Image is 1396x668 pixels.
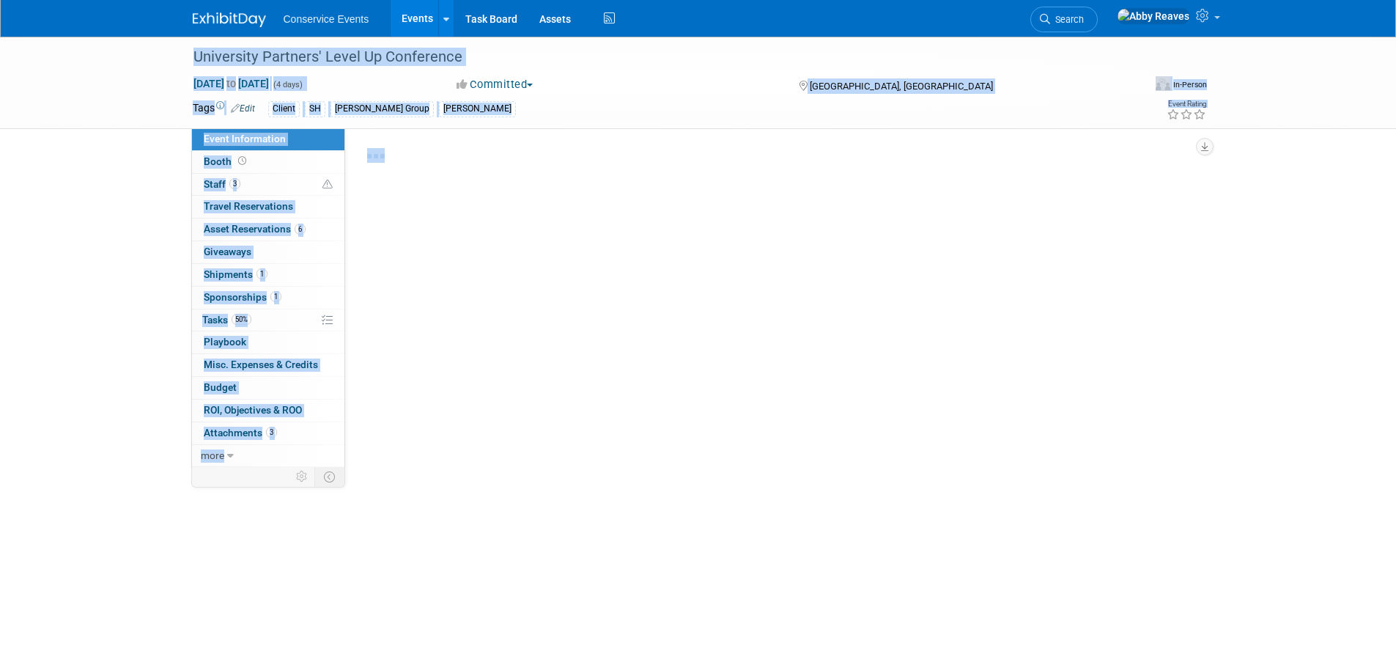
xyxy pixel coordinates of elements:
[367,154,385,158] img: loading...
[266,427,277,438] span: 3
[204,427,277,438] span: Attachments
[193,100,255,117] td: Tags
[232,314,251,325] span: 50%
[235,155,249,166] span: Booth not reserved yet
[188,44,1121,70] div: University Partners' Level Up Conference
[295,224,306,235] span: 6
[330,101,434,117] div: [PERSON_NAME] Group
[204,359,318,370] span: Misc. Expenses & Credits
[289,467,315,486] td: Personalize Event Tab Strip
[1156,78,1170,90] img: Format-Inperson.png
[192,377,344,399] a: Budget
[192,264,344,286] a: Shipments1
[204,404,302,416] span: ROI, Objectives & ROO
[192,151,344,173] a: Booth
[193,77,270,90] span: [DATE] [DATE]
[192,309,344,331] a: Tasks50%
[270,291,281,302] span: 1
[202,314,251,326] span: Tasks
[314,467,344,486] td: Toggle Event Tabs
[439,101,516,117] div: [PERSON_NAME]
[192,174,344,196] a: Staff3
[192,422,344,444] a: Attachments3
[192,445,344,467] a: more
[204,223,306,235] span: Asset Reservations
[193,12,266,27] img: ExhibitDay
[204,133,286,144] span: Event Information
[284,13,369,25] span: Conservice Events
[204,178,240,190] span: Staff
[1030,7,1098,32] a: Search
[192,219,344,241] a: Asset Reservations6
[224,78,238,89] span: to
[268,101,300,117] div: Client
[192,128,344,150] a: Event Information
[204,381,237,393] span: Budget
[305,101,325,117] div: SH
[810,81,993,92] span: [GEOGRAPHIC_DATA], [GEOGRAPHIC_DATA]
[256,268,267,279] span: 1
[204,268,267,280] span: Shipments
[204,246,251,257] span: Giveaways
[451,77,539,92] button: Committed
[192,354,344,376] a: Misc. Expenses & Credits
[192,287,344,309] a: Sponsorships1
[192,196,344,218] a: Travel Reservations
[1172,79,1207,90] div: In-Person
[192,241,344,263] a: Giveaways
[231,103,255,114] a: Edit
[1057,76,1208,98] div: Event Format
[322,178,333,191] span: Potential Scheduling Conflict -- at least one attendee is tagged in another overlapping event.
[204,155,249,167] span: Booth
[204,291,281,303] span: Sponsorships
[192,400,344,422] a: ROI, Objectives & ROO
[229,178,240,189] span: 3
[204,200,293,212] span: Travel Reservations
[192,331,344,353] a: Playbook
[204,336,246,348] span: Playbook
[1117,8,1190,24] img: Abby Reaves
[1167,100,1206,108] div: Event Rating
[1050,14,1084,25] span: Search
[272,80,303,89] span: (4 days)
[201,449,224,461] span: more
